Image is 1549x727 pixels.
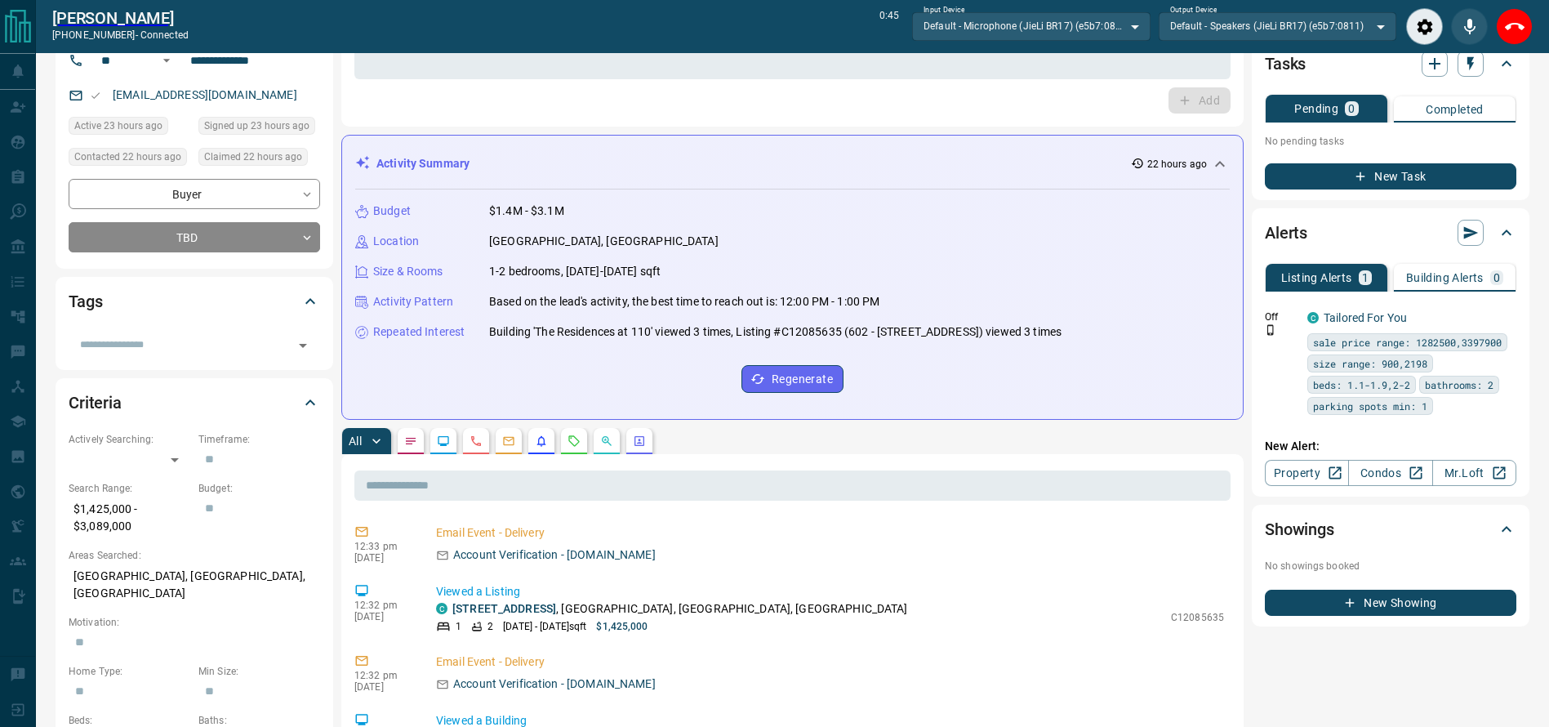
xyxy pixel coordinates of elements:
svg: Requests [568,435,581,448]
h2: Criteria [69,390,122,416]
p: Location [373,233,419,250]
p: C12085635 [1171,610,1224,625]
svg: Email Valid [90,90,101,101]
p: 12:32 pm [354,600,412,611]
div: End Call [1496,8,1533,45]
a: Tailored For You [1324,311,1407,324]
button: Open [292,334,314,357]
div: Buyer [69,179,320,209]
p: Min Size: [198,664,320,679]
p: Building Alerts [1406,272,1484,283]
div: Default - Speakers (JieLi BR17) (e5b7:0811) [1159,12,1396,40]
p: [GEOGRAPHIC_DATA], [GEOGRAPHIC_DATA] [489,233,719,250]
div: Sun Oct 12 2025 [69,148,190,171]
p: Pending [1294,103,1338,114]
svg: Emails [502,435,515,448]
p: Account Verification - [DOMAIN_NAME] [453,546,656,564]
p: Email Event - Delivery [436,653,1224,671]
div: Tags [69,282,320,321]
div: Audio Settings [1406,8,1443,45]
p: All [349,435,362,447]
label: Output Device [1170,5,1217,16]
p: 1 [1362,272,1369,283]
p: Listing Alerts [1281,272,1352,283]
span: beds: 1.1-1.9,2-2 [1313,377,1410,393]
p: Account Verification - [DOMAIN_NAME] [453,676,656,693]
div: Showings [1265,510,1516,549]
p: Activity Pattern [373,293,453,310]
p: Budget [373,203,411,220]
p: [DATE] [354,611,412,622]
button: Open [157,51,176,70]
p: $1,425,000 - $3,089,000 [69,496,190,540]
div: Activity Summary22 hours ago [355,149,1230,179]
div: Mute [1451,8,1488,45]
div: Sun Oct 12 2025 [69,117,190,140]
span: size range: 900,2198 [1313,355,1427,372]
p: [PHONE_NUMBER] - [52,28,189,42]
a: [PERSON_NAME] [52,8,189,28]
p: New Alert: [1265,438,1516,455]
span: connected [140,29,189,41]
svg: Push Notification Only [1265,324,1276,336]
span: parking spots min: 1 [1313,398,1427,414]
span: bathrooms: 2 [1425,377,1493,393]
p: 12:33 pm [354,541,412,552]
p: Repeated Interest [373,323,465,341]
p: Actively Searching: [69,432,190,447]
a: Condos [1348,460,1432,486]
p: 0 [1493,272,1500,283]
svg: Listing Alerts [535,435,548,448]
div: TBD [69,222,320,252]
div: Criteria [69,383,320,422]
p: No pending tasks [1265,129,1516,154]
svg: Lead Browsing Activity [437,435,450,448]
p: 2 [487,619,493,634]
p: Off [1265,310,1298,324]
p: 1-2 bedrooms, [DATE]-[DATE] sqft [489,263,661,280]
p: Areas Searched: [69,548,320,563]
p: Completed [1426,104,1484,115]
p: $1.4M - $3.1M [489,203,564,220]
p: Activity Summary [376,155,470,172]
p: Timeframe: [198,432,320,447]
h2: Tags [69,288,102,314]
p: 22 hours ago [1147,157,1207,172]
button: Regenerate [741,365,843,393]
div: condos.ca [1307,312,1319,323]
a: Property [1265,460,1349,486]
span: Contacted 22 hours ago [74,149,181,165]
p: 1 [456,619,461,634]
p: [DATE] [354,681,412,693]
h2: Tasks [1265,51,1306,77]
p: , [GEOGRAPHIC_DATA], [GEOGRAPHIC_DATA], [GEOGRAPHIC_DATA] [452,600,908,618]
p: Based on the lead's activity, the best time to reach out is: 12:00 PM - 1:00 PM [489,293,879,310]
svg: Calls [470,435,483,448]
p: 0 [1348,103,1355,114]
button: New Task [1265,163,1516,190]
p: No showings booked [1265,559,1516,573]
span: Signed up 23 hours ago [204,118,309,134]
a: Mr.Loft [1432,460,1516,486]
div: Alerts [1265,213,1516,252]
a: [EMAIL_ADDRESS][DOMAIN_NAME] [113,88,297,101]
div: Default - Microphone (JieLi BR17) (e5b7:0811) [912,12,1150,40]
p: 12:32 pm [354,670,412,681]
span: Claimed 22 hours ago [204,149,302,165]
h2: Alerts [1265,220,1307,246]
h2: Showings [1265,516,1334,542]
p: 0:45 [879,8,899,45]
p: [GEOGRAPHIC_DATA], [GEOGRAPHIC_DATA], [GEOGRAPHIC_DATA] [69,563,320,607]
div: Sun Oct 12 2025 [198,148,320,171]
svg: Agent Actions [633,435,646,448]
p: Motivation: [69,615,320,630]
p: $1,425,000 [596,619,648,634]
svg: Opportunities [600,435,613,448]
div: condos.ca [436,603,447,614]
p: Viewed a Listing [436,583,1224,600]
p: Building 'The Residences at 110' viewed 3 times, Listing #C12085635 (602 - [STREET_ADDRESS]) view... [489,323,1062,341]
p: Size & Rooms [373,263,443,280]
label: Input Device [924,5,965,16]
p: Search Range: [69,481,190,496]
p: Home Type: [69,664,190,679]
